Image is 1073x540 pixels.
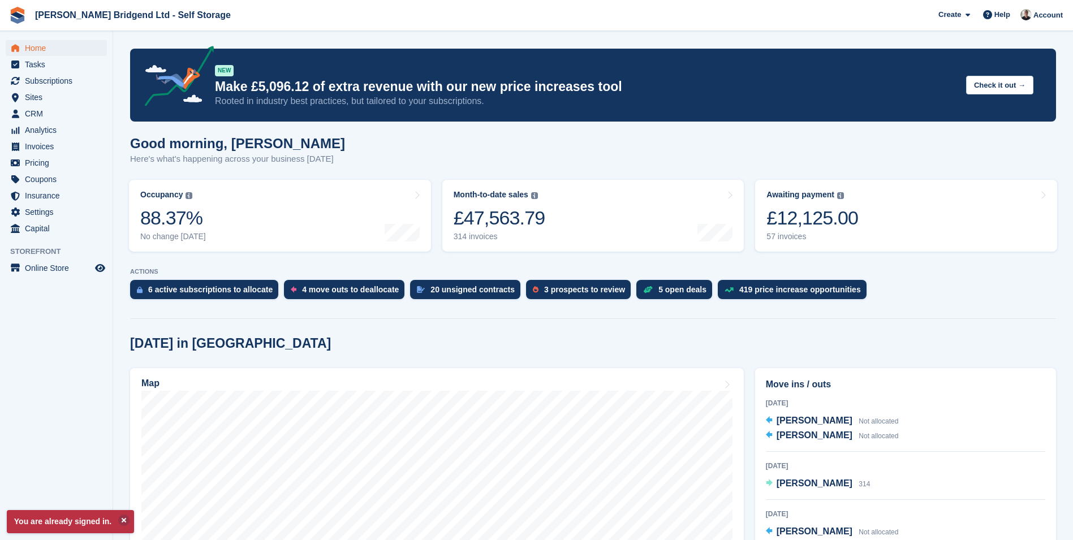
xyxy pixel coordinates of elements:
img: icon-info-grey-7440780725fd019a000dd9b08b2336e03edf1995a4989e88bcd33f0948082b44.svg [837,192,844,199]
span: Sites [25,89,93,105]
div: Occupancy [140,190,183,200]
a: menu [6,221,107,236]
div: 88.37% [140,206,206,230]
p: Make £5,096.12 of extra revenue with our new price increases tool [215,79,957,95]
h2: [DATE] in [GEOGRAPHIC_DATA] [130,336,331,351]
a: 419 price increase opportunities [718,280,872,305]
a: 20 unsigned contracts [410,280,526,305]
a: 5 open deals [636,280,718,305]
a: [PERSON_NAME] Bridgend Ltd - Self Storage [31,6,235,24]
img: icon-info-grey-7440780725fd019a000dd9b08b2336e03edf1995a4989e88bcd33f0948082b44.svg [186,192,192,199]
span: Not allocated [859,417,898,425]
span: 314 [859,480,870,488]
a: [PERSON_NAME] Not allocated [766,525,899,539]
a: menu [6,188,107,204]
a: [PERSON_NAME] Not allocated [766,429,899,443]
a: menu [6,139,107,154]
h1: Good morning, [PERSON_NAME] [130,136,345,151]
span: [PERSON_NAME] [777,478,852,488]
div: 5 open deals [658,285,706,294]
img: active_subscription_to_allocate_icon-d502201f5373d7db506a760aba3b589e785aa758c864c3986d89f69b8ff3... [137,286,143,293]
div: 4 move outs to deallocate [302,285,399,294]
span: Storefront [10,246,113,257]
div: £12,125.00 [766,206,858,230]
div: No change [DATE] [140,232,206,241]
span: Online Store [25,260,93,276]
img: contract_signature_icon-13c848040528278c33f63329250d36e43548de30e8caae1d1a13099fd9432cc5.svg [417,286,425,293]
img: prospect-51fa495bee0391a8d652442698ab0144808aea92771e9ea1ae160a38d050c398.svg [533,286,538,293]
a: [PERSON_NAME] 314 [766,477,871,491]
span: [PERSON_NAME] [777,416,852,425]
a: 3 prospects to review [526,280,636,305]
span: Subscriptions [25,73,93,89]
a: Month-to-date sales £47,563.79 314 invoices [442,180,744,252]
span: Help [994,9,1010,20]
div: 419 price increase opportunities [739,285,861,294]
p: Rooted in industry best practices, but tailored to your subscriptions. [215,95,957,107]
img: price-adjustments-announcement-icon-8257ccfd72463d97f412b2fc003d46551f7dbcb40ab6d574587a9cd5c0d94... [135,46,214,110]
span: Coupons [25,171,93,187]
a: menu [6,73,107,89]
a: Preview store [93,261,107,275]
div: 57 invoices [766,232,858,241]
a: menu [6,89,107,105]
span: Insurance [25,188,93,204]
h2: Move ins / outs [766,378,1045,391]
span: Tasks [25,57,93,72]
a: menu [6,155,107,171]
a: Awaiting payment £12,125.00 57 invoices [755,180,1057,252]
a: menu [6,106,107,122]
span: Not allocated [859,528,898,536]
div: NEW [215,65,234,76]
span: Settings [25,204,93,220]
p: You are already signed in. [7,510,134,533]
div: £47,563.79 [454,206,545,230]
a: menu [6,204,107,220]
img: deal-1b604bf984904fb50ccaf53a9ad4b4a5d6e5aea283cecdc64d6e3604feb123c2.svg [643,286,653,293]
a: Occupancy 88.37% No change [DATE] [129,180,431,252]
span: Pricing [25,155,93,171]
a: 6 active subscriptions to allocate [130,280,284,305]
span: Not allocated [859,432,898,440]
span: Capital [25,221,93,236]
span: [PERSON_NAME] [777,430,852,440]
h2: Map [141,378,160,388]
div: 3 prospects to review [544,285,625,294]
img: Rhys Jones [1020,9,1032,20]
a: menu [6,57,107,72]
div: [DATE] [766,398,1045,408]
a: menu [6,171,107,187]
span: Account [1033,10,1063,21]
span: Analytics [25,122,93,138]
img: icon-info-grey-7440780725fd019a000dd9b08b2336e03edf1995a4989e88bcd33f0948082b44.svg [531,192,538,199]
a: [PERSON_NAME] Not allocated [766,414,899,429]
img: stora-icon-8386f47178a22dfd0bd8f6a31ec36ba5ce8667c1dd55bd0f319d3a0aa187defe.svg [9,7,26,24]
span: CRM [25,106,93,122]
button: Check it out → [966,76,1033,94]
a: menu [6,40,107,56]
div: 20 unsigned contracts [430,285,515,294]
div: [DATE] [766,509,1045,519]
div: [DATE] [766,461,1045,471]
div: 314 invoices [454,232,545,241]
span: Home [25,40,93,56]
span: Create [938,9,961,20]
a: 4 move outs to deallocate [284,280,410,305]
span: Invoices [25,139,93,154]
img: price_increase_opportunities-93ffe204e8149a01c8c9dc8f82e8f89637d9d84a8eef4429ea346261dce0b2c0.svg [725,287,734,292]
img: move_outs_to_deallocate_icon-f764333ba52eb49d3ac5e1228854f67142a1ed5810a6f6cc68b1a99e826820c5.svg [291,286,296,293]
p: Here's what's happening across your business [DATE] [130,153,345,166]
a: menu [6,260,107,276]
a: menu [6,122,107,138]
div: Month-to-date sales [454,190,528,200]
div: 6 active subscriptions to allocate [148,285,273,294]
div: Awaiting payment [766,190,834,200]
p: ACTIONS [130,268,1056,275]
span: [PERSON_NAME] [777,526,852,536]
